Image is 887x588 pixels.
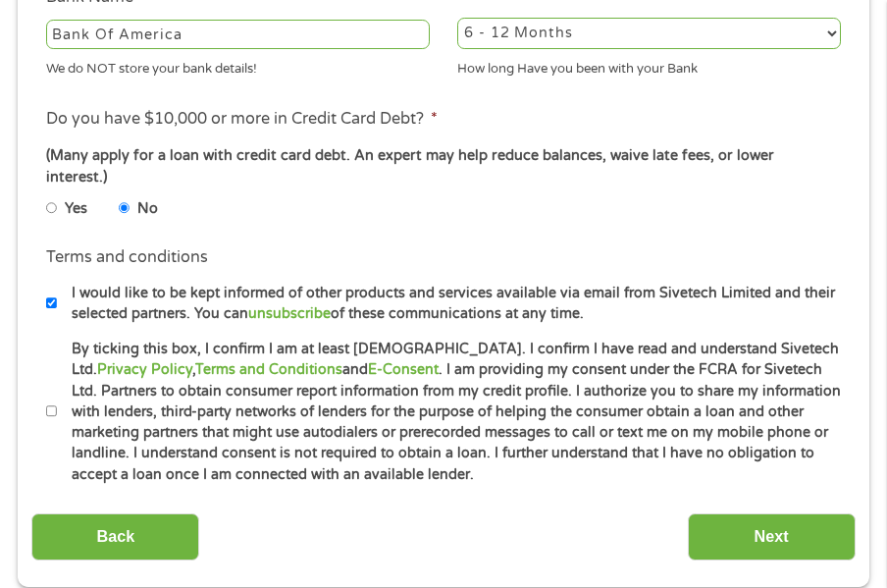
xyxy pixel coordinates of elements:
[368,361,439,378] a: E-Consent
[57,283,850,325] label: I would like to be kept informed of other products and services available via email from Sivetech...
[137,198,158,220] label: No
[46,145,841,187] div: (Many apply for a loan with credit card debt. An expert may help reduce balances, waive late fees...
[31,513,199,561] input: Back
[46,109,438,130] label: Do you have $10,000 or more in Credit Card Debt?
[97,361,192,378] a: Privacy Policy
[46,53,430,80] div: We do NOT store your bank details!
[195,361,342,378] a: Terms and Conditions
[57,339,850,485] label: By ticking this box, I confirm I am at least [DEMOGRAPHIC_DATA]. I confirm I have read and unders...
[46,247,208,268] label: Terms and conditions
[65,198,87,220] label: Yes
[688,513,856,561] input: Next
[248,305,331,322] a: unsubscribe
[457,53,841,80] div: How long Have you been with your Bank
